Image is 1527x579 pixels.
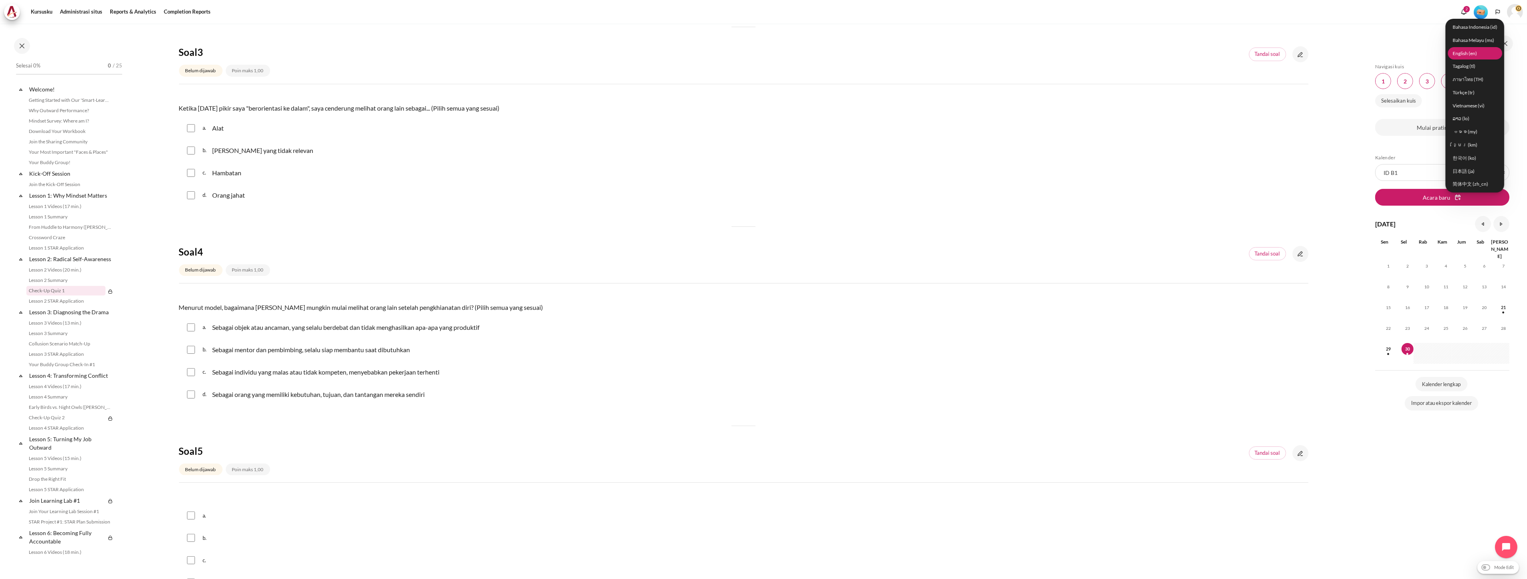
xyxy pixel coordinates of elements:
[26,158,113,167] a: Your Buddy Group!
[226,464,270,475] div: Poin maks 1,00
[1459,260,1471,272] span: 5
[1438,239,1447,245] span: Kam
[212,168,241,178] div: Hambatan
[1477,239,1485,245] span: Sab
[1491,239,1509,259] span: [PERSON_NAME]
[203,531,211,544] span: b.
[1440,301,1452,313] span: 18
[26,413,105,422] a: Check-Up Quiz 2
[1507,4,1523,20] a: Menu pengguna
[1397,73,1413,89] a: 2
[1445,19,1504,192] div: Languages
[179,264,223,276] div: Belum dijawab
[1448,73,1502,85] a: ภาษาไทย (TH)
[26,339,113,349] a: Collusion Scenario Match-Up
[203,144,211,157] span: b.
[1448,139,1502,151] a: ខ្មែរ ‎(km)‎
[26,382,113,391] a: Lesson 4 Videos (17 min.)
[16,62,40,70] span: Selesai 0%
[26,296,113,306] a: Lesson 2 STAR Application
[226,65,270,76] div: Poin maks 1,00
[1421,301,1433,313] span: 17
[1478,260,1490,272] span: 6
[1497,260,1509,272] span: 7
[226,264,270,276] div: Poin maks 1,00
[212,323,479,332] div: Sebagai objek atau ancaman, yang selalu berdebat dan tidak menghasilkan apa-apa yang produktif
[26,147,113,157] a: Your Most Important "Faces & Places"
[212,390,425,399] div: Sebagai orang yang memiliki kebutuhan, tujuan, dan tantangan mereka sendiri
[1375,189,1509,206] button: Acara baru
[198,246,203,258] span: 4
[198,46,203,58] span: 3
[212,345,410,355] div: Sebagai mentor dan pembimbing, selalu siap membantu saat dibutuhkan
[1474,5,1488,19] img: Level #1
[161,4,213,20] a: Completion Reports
[1459,281,1471,293] span: 12
[1402,347,1414,351] a: Hari ini Selasa, 30 September
[26,360,113,369] a: Your Buddy Group Check-In #1
[26,265,113,275] a: Lesson 2 Videos (20 min.)
[26,180,113,189] a: Join the Kick-Off Session
[1402,322,1414,334] span: 23
[1448,99,1502,112] a: Vietnamese ‎(vi)‎
[17,255,25,263] span: Ciutkan
[1249,446,1286,460] a: Ditandai
[1421,322,1433,334] span: 24
[212,367,439,377] div: Sebagai individu yang malas atau tidak kompeten, menyebabkan pekerjaan terhenti
[1457,239,1466,245] span: Jum
[26,547,113,557] a: Lesson 6 Videos (18 min.)
[26,127,113,136] a: Download Your Workbook
[26,202,113,211] a: Lesson 1 Videos (17 min.)
[17,308,25,316] span: Ciutkan
[1497,305,1509,310] a: Minggu, 21 September acara
[26,318,113,328] a: Lesson 3 Videos (13 min.)
[1448,178,1502,190] a: 简体中文 ‎(zh_cn)‎
[212,123,224,133] div: Alat
[1448,152,1502,164] a: 한국어 ‎(ko)‎
[203,167,211,179] span: c.
[1471,4,1491,19] a: Level #1
[1402,343,1414,355] span: 30
[6,6,18,18] img: Architeck
[1382,322,1394,334] span: 22
[1419,239,1428,245] span: Rab
[1463,6,1470,12] div: 2
[26,464,113,474] a: Lesson 5 Summary
[28,370,113,381] a: Lesson 4: Transforming Conflict
[1497,301,1509,313] span: 21
[1448,125,1502,138] a: ဗမာစာ ‎(my)‎
[1492,6,1504,18] button: Languages
[1423,193,1451,202] span: Acara baru
[17,192,25,200] span: Ciutkan
[1375,119,1509,136] button: Mulai pratinjau baru
[17,85,25,93] span: Ciutkan
[17,497,25,505] span: Ciutkan
[26,507,113,516] a: Join Your Learning Lab Session #1
[26,474,113,484] a: Drop the Right Fit
[1382,281,1394,293] span: 8
[26,517,113,527] a: STAR Project #1: STAR Plan Submission
[57,4,105,20] a: Administrasi situs
[107,4,159,20] a: Reports & Analytics
[28,527,105,547] a: Lesson 6: Becoming Fully Accountable
[28,254,113,264] a: Lesson 2: Radical Self-Awareness
[179,46,294,58] h4: Soal
[28,190,113,201] a: Lesson 1: Why Mindset Matters
[1382,347,1394,351] a: Senin, 29 September acara
[203,189,211,202] span: d.
[26,485,113,494] a: Lesson 5 STAR Application
[1402,281,1414,293] span: 9
[17,372,25,380] span: Ciutkan
[1375,63,1509,412] section: Blok
[1448,47,1502,59] a: English ‎(en)‎
[26,233,113,242] a: Crossword Craze
[17,439,25,447] span: Ciutkan
[1375,219,1396,229] h4: [DATE]
[26,276,113,285] a: Lesson 2 Summary
[1497,322,1509,334] span: 28
[113,62,122,70] span: / 25
[26,403,113,412] a: Early Birds vs. Night Owls ([PERSON_NAME] Story)
[26,212,113,222] a: Lesson 1 Summary
[1478,322,1490,334] span: 27
[1458,6,1470,18] div: Tampilkan jendela notifikasi dengan 2 notifikasi baru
